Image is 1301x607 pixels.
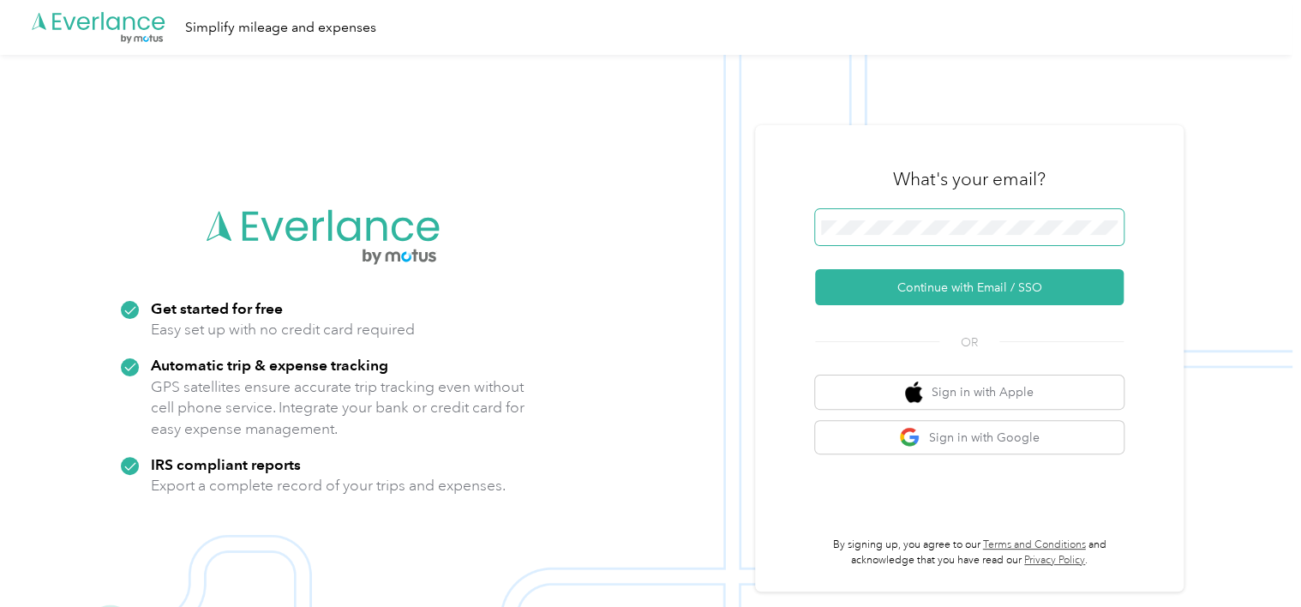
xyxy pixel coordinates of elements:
[151,356,388,374] strong: Automatic trip & expense tracking
[1024,554,1085,567] a: Privacy Policy
[151,299,283,317] strong: Get started for free
[185,17,376,39] div: Simplify mileage and expenses
[939,334,999,352] span: OR
[151,376,525,440] p: GPS satellites ensure accurate trip tracking even without cell phone service. Integrate your bank...
[983,538,1086,551] a: Terms and Conditions
[151,455,301,473] strong: IRS compliant reports
[815,421,1124,454] button: google logoSign in with Google
[151,475,506,496] p: Export a complete record of your trips and expenses.
[815,538,1124,568] p: By signing up, you agree to our and acknowledge that you have read our .
[815,269,1124,305] button: Continue with Email / SSO
[905,382,922,403] img: apple logo
[893,167,1046,191] h3: What's your email?
[815,376,1124,409] button: apple logoSign in with Apple
[899,427,920,448] img: google logo
[151,319,415,340] p: Easy set up with no credit card required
